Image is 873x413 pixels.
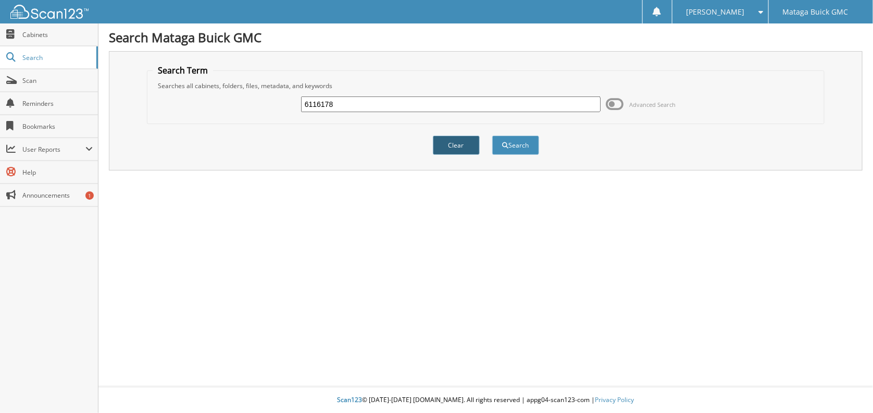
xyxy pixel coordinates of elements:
span: User Reports [22,145,85,154]
button: Clear [433,136,480,155]
a: Privacy Policy [595,395,634,404]
span: Announcements [22,191,93,200]
h1: Search Mataga Buick GMC [109,29,863,46]
div: Searches all cabinets, folders, files, metadata, and keywords [153,81,818,90]
span: Scan123 [338,395,363,404]
span: Help [22,168,93,177]
span: [PERSON_NAME] [686,9,744,15]
div: 1 [85,191,94,200]
iframe: Chat Widget [821,363,873,413]
span: Bookmarks [22,122,93,131]
span: Scan [22,76,93,85]
span: Search [22,53,91,62]
span: Mataga Buick GMC [783,9,849,15]
span: Advanced Search [629,101,676,108]
img: scan123-logo-white.svg [10,5,89,19]
button: Search [492,136,539,155]
div: © [DATE]-[DATE] [DOMAIN_NAME]. All rights reserved | appg04-scan123-com | [98,387,873,413]
span: Reminders [22,99,93,108]
span: Cabinets [22,30,93,39]
legend: Search Term [153,65,213,76]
